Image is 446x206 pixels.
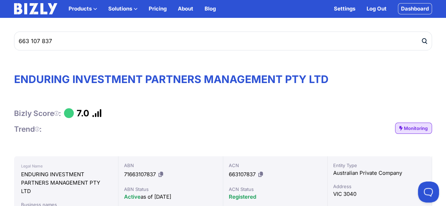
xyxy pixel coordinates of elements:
[77,108,89,118] h1: 7.0
[14,124,42,134] h1: Trend :
[69,5,97,13] button: Products
[333,190,426,198] div: VIC 3040
[333,162,426,169] div: Entity Type
[21,162,111,170] div: Legal Name
[205,5,216,13] a: Blog
[178,5,193,13] a: About
[229,193,256,200] span: Registered
[124,193,141,200] span: Active
[124,171,156,178] span: 71663107837
[149,5,167,13] a: Pricing
[395,123,432,134] a: Monitoring
[124,162,217,169] div: ABN
[418,181,439,202] iframe: Toggle Customer Support
[229,171,256,178] span: 663107837
[404,125,428,132] span: Monitoring
[124,193,217,201] div: as of [DATE]
[108,5,137,13] button: Solutions
[334,5,355,13] a: Settings
[21,170,111,195] div: ENDURING INVESTMENT PARTNERS MANAGEMENT PTY LTD
[229,162,322,169] div: ACN
[14,32,432,50] input: Search by Name, ABN or ACN
[14,73,432,85] h1: ENDURING INVESTMENT PARTNERS MANAGEMENT PTY LTD
[14,109,61,118] h1: Bizly Score :
[367,5,387,13] a: Log Out
[333,169,426,177] div: Australian Private Company
[229,186,322,193] div: ACN Status
[333,183,426,190] div: Address
[124,186,217,193] div: ABN Status
[398,3,432,14] a: Dashboard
